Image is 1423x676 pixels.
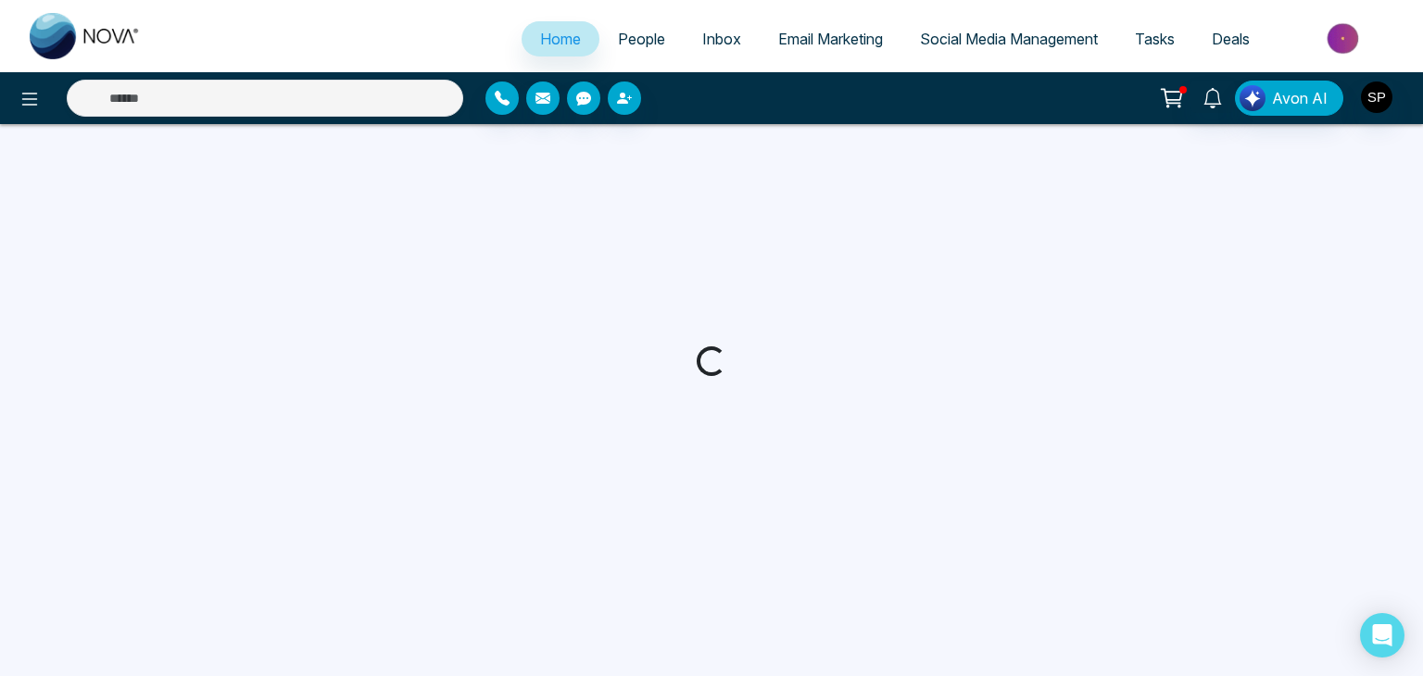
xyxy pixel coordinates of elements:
span: Social Media Management [920,30,1098,48]
span: Home [540,30,581,48]
a: Tasks [1116,21,1193,56]
img: Lead Flow [1240,85,1266,111]
span: Tasks [1135,30,1175,48]
a: Home [522,21,599,56]
a: People [599,21,684,56]
img: Market-place.gif [1278,18,1412,59]
button: Avon AI [1235,81,1343,116]
span: Deals [1212,30,1250,48]
a: Email Marketing [760,21,901,56]
div: Open Intercom Messenger [1360,613,1404,657]
span: Avon AI [1272,87,1328,109]
img: Nova CRM Logo [30,13,141,59]
a: Inbox [684,21,760,56]
span: Email Marketing [778,30,883,48]
span: Inbox [702,30,741,48]
span: People [618,30,665,48]
a: Deals [1193,21,1268,56]
img: User Avatar [1361,81,1392,113]
a: Social Media Management [901,21,1116,56]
